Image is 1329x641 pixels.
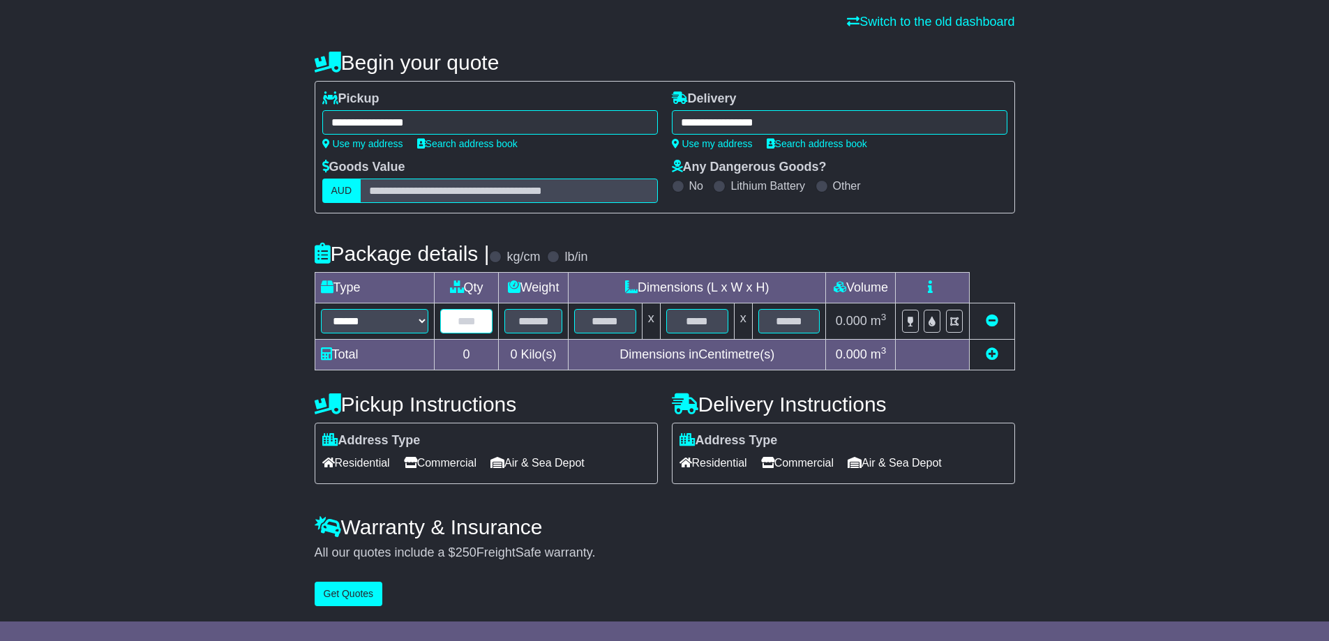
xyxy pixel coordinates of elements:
span: Air & Sea Depot [848,452,942,474]
a: Remove this item [986,314,998,328]
label: Any Dangerous Goods? [672,160,827,175]
sup: 3 [881,345,887,356]
span: Residential [679,452,747,474]
span: Commercial [404,452,476,474]
a: Switch to the old dashboard [847,15,1014,29]
span: Air & Sea Depot [490,452,585,474]
h4: Begin your quote [315,51,1015,74]
span: Commercial [761,452,834,474]
td: x [642,303,660,340]
span: m [871,314,887,328]
span: 0.000 [836,314,867,328]
span: Residential [322,452,390,474]
label: No [689,179,703,193]
div: All our quotes include a $ FreightSafe warranty. [315,545,1015,561]
td: Weight [499,273,569,303]
label: Address Type [322,433,421,448]
span: 0 [511,347,518,361]
td: 0 [435,340,499,370]
label: AUD [322,179,361,203]
a: Add new item [986,347,998,361]
td: Dimensions (L x W x H) [569,273,826,303]
label: kg/cm [506,250,540,265]
a: Search address book [417,138,518,149]
td: Total [315,340,435,370]
label: Address Type [679,433,778,448]
sup: 3 [881,312,887,322]
label: Goods Value [322,160,405,175]
td: Volume [826,273,896,303]
h4: Package details | [315,242,490,265]
label: lb/in [564,250,587,265]
h4: Delivery Instructions [672,393,1015,416]
label: Lithium Battery [730,179,805,193]
td: Qty [435,273,499,303]
span: m [871,347,887,361]
h4: Pickup Instructions [315,393,658,416]
td: Dimensions in Centimetre(s) [569,340,826,370]
td: x [734,303,752,340]
td: Kilo(s) [499,340,569,370]
td: Type [315,273,435,303]
label: Delivery [672,91,737,107]
span: 250 [456,545,476,559]
span: 0.000 [836,347,867,361]
label: Pickup [322,91,380,107]
h4: Warranty & Insurance [315,515,1015,538]
label: Other [833,179,861,193]
button: Get Quotes [315,582,383,606]
a: Search address book [767,138,867,149]
a: Use my address [322,138,403,149]
a: Use my address [672,138,753,149]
